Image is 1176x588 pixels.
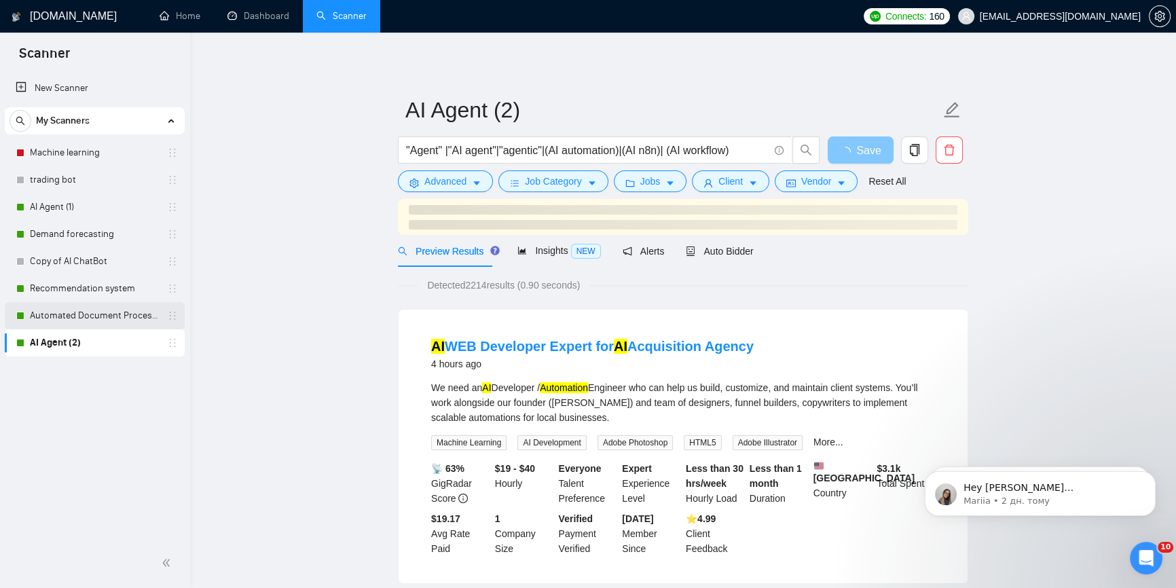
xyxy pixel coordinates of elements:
a: AI Agent (1) [30,194,159,221]
a: homeHome [160,10,200,22]
span: user [961,12,971,21]
span: info-circle [458,494,468,503]
span: holder [167,283,178,294]
span: search [398,246,407,256]
span: robot [686,246,695,256]
span: Scanner [8,43,81,72]
a: Automated Document Processing [30,302,159,329]
span: holder [167,310,178,321]
mark: AI [614,339,627,354]
button: delete [936,136,963,164]
span: holder [167,147,178,158]
span: copy [902,144,927,156]
span: double-left [162,556,175,570]
b: [DATE] [622,513,653,524]
span: AI Development [517,435,586,450]
div: GigRadar Score [428,461,492,506]
a: Copy of AI ChatBot [30,248,159,275]
div: Company Size [492,511,556,556]
a: setting [1149,11,1171,22]
span: Vendor [801,174,831,189]
span: holder [167,337,178,348]
div: Tooltip anchor [489,244,501,257]
a: AI Agent (2) [30,329,159,356]
span: setting [409,178,419,188]
span: caret-down [748,178,758,188]
img: upwork-logo.png [870,11,881,22]
div: Client Feedback [683,511,747,556]
div: Country [811,461,875,506]
b: ⭐️ 4.99 [686,513,716,524]
button: userClientcaret-down [692,170,769,192]
span: Detected 2214 results (0.90 seconds) [418,278,589,293]
button: copy [901,136,928,164]
span: notification [623,246,632,256]
mark: Automation [540,382,588,393]
a: trading bot [30,166,159,194]
a: Recommendation system [30,275,159,302]
mark: AI [431,339,445,354]
span: loading [840,147,856,158]
span: NEW [571,244,601,259]
button: Save [828,136,894,164]
span: holder [167,256,178,267]
div: Experience Level [619,461,683,506]
span: Adobe Illustrator [733,435,803,450]
a: Machine learning [30,139,159,166]
b: $19.17 [431,513,460,524]
button: folderJobscaret-down [614,170,687,192]
span: info-circle [775,146,784,155]
b: 1 [495,513,500,524]
b: Everyone [559,463,602,474]
span: caret-down [472,178,481,188]
b: Less than 30 hrs/week [686,463,743,489]
span: folder [625,178,635,188]
span: delete [936,144,962,156]
span: Jobs [640,174,661,189]
div: Hourly [492,461,556,506]
div: Payment Verified [556,511,620,556]
iframe: Intercom notifications повідомлення [904,443,1176,538]
span: search [793,144,819,156]
span: bars [510,178,519,188]
div: Avg Rate Paid [428,511,492,556]
span: Advanced [424,174,466,189]
input: Scanner name... [405,93,940,127]
div: Member Since [619,511,683,556]
span: caret-down [837,178,846,188]
span: caret-down [665,178,675,188]
div: 4 hours ago [431,356,754,372]
button: barsJob Categorycaret-down [498,170,608,192]
a: New Scanner [16,75,174,102]
b: Less than 1 month [750,463,802,489]
span: area-chart [517,246,527,255]
b: $19 - $40 [495,463,535,474]
div: We need an Developer / Engineer who can help us build, customize, and maintain client systems. Yo... [431,380,935,425]
span: Client [718,174,743,189]
b: Expert [622,463,652,474]
b: $ 3.1k [877,463,900,474]
b: 📡 63% [431,463,464,474]
span: Alerts [623,246,665,257]
span: Job Category [525,174,581,189]
div: Talent Preference [556,461,620,506]
span: user [703,178,713,188]
span: Machine Learning [431,435,507,450]
button: settingAdvancedcaret-down [398,170,493,192]
li: New Scanner [5,75,185,102]
span: Insights [517,245,600,256]
span: Adobe Photoshop [598,435,673,450]
b: Verified [559,513,593,524]
span: Preview Results [398,246,496,257]
button: search [10,110,31,132]
a: AIWEB Developer Expert forAIAcquisition Agency [431,339,754,354]
span: edit [943,101,961,119]
span: Auto Bidder [686,246,753,257]
img: logo [12,6,21,28]
a: searchScanner [316,10,367,22]
span: Save [856,142,881,159]
input: Search Freelance Jobs... [406,142,769,159]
